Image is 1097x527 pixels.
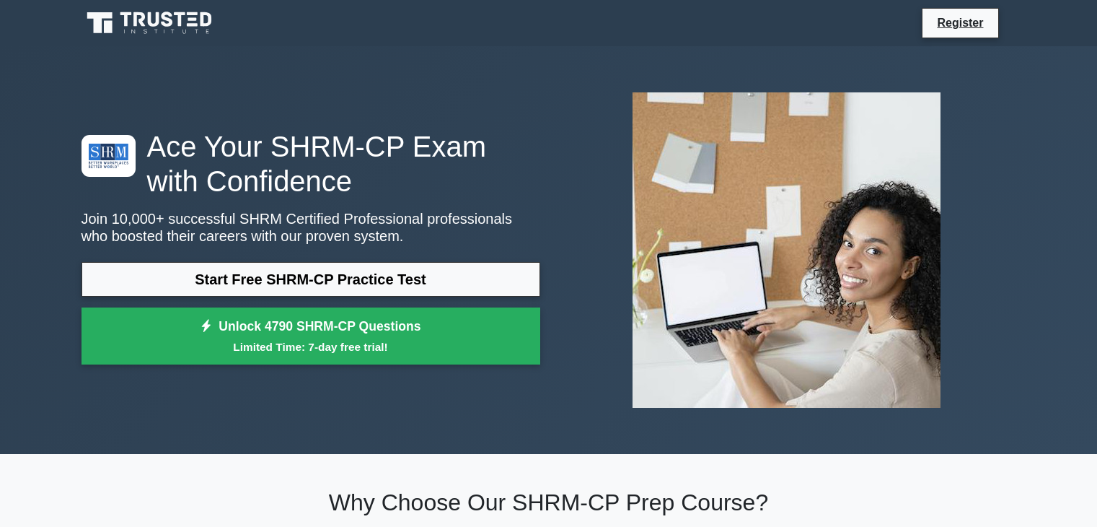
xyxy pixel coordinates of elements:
[81,308,540,365] a: Unlock 4790 SHRM-CP QuestionsLimited Time: 7-day free trial!
[928,14,992,32] a: Register
[81,129,540,199] h1: Ace Your SHRM-CP Exam with Confidence
[81,262,540,297] a: Start Free SHRM-CP Practice Test
[81,489,1016,516] h2: Why Choose Our SHRM-CP Prep Course?
[81,210,540,245] p: Join 10,000+ successful SHRM Certified Professional professionals who boosted their careers with ...
[100,339,522,355] small: Limited Time: 7-day free trial!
